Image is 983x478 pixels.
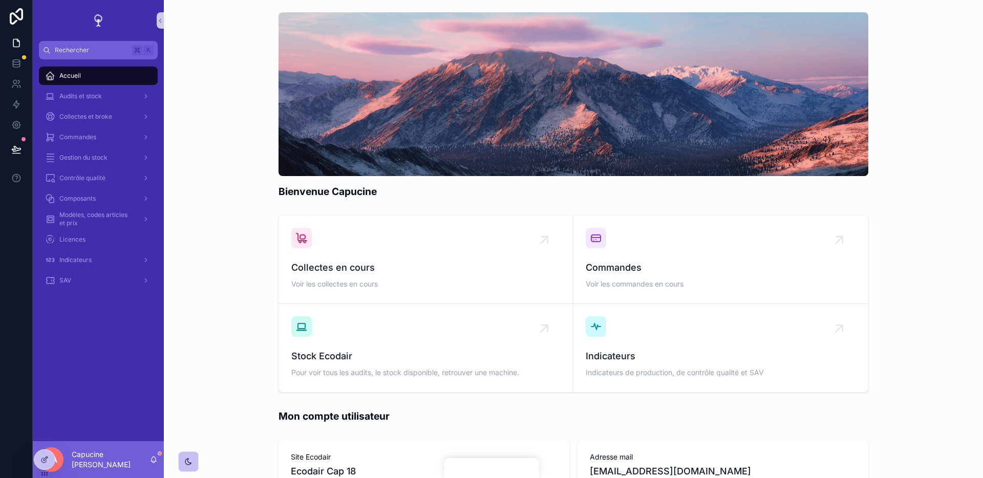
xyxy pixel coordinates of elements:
[59,256,92,264] span: Indicateurs
[279,215,573,304] a: Collectes en coursVoir les collectes en cours
[573,304,868,392] a: IndicateursIndicateurs de production, de contrôle qualité et SAV
[291,260,561,275] span: Collectes en cours
[586,367,856,378] span: Indicateurs de production, de contrôle qualité et SAV
[59,133,96,141] span: Commandes
[39,251,158,269] a: Indicateurs
[39,169,158,187] a: Contrôle qualité
[39,67,158,85] a: Accueil
[573,215,868,304] a: CommandesVoir les commandes en cours
[586,260,856,275] span: Commandes
[590,452,856,462] span: Adresse mail
[72,449,149,470] p: Capucine [PERSON_NAME]
[291,279,561,289] span: Voir les collectes en cours
[39,148,158,167] a: Gestion du stock
[144,46,153,54] span: K
[39,87,158,105] a: Audits et stock
[55,46,128,54] span: Rechercher
[59,113,112,121] span: Collectes et broke
[59,276,71,285] span: SAV
[33,59,164,303] div: scrollable content
[39,271,158,290] a: SAV
[586,349,856,363] span: Indicateurs
[39,189,158,208] a: Composants
[279,409,390,423] h1: Mon compte utilisateur
[279,304,573,392] a: Stock EcodairPour voir tous les audits, le stock disponible, retrouver une machine.
[291,367,561,378] span: Pour voir tous les audits, le stock disponible, retrouver une machine.
[59,92,102,100] span: Audits et stock
[59,174,105,182] span: Contrôle qualité
[59,194,96,203] span: Composants
[59,72,81,80] span: Accueil
[39,41,158,59] button: RechercherK
[59,154,108,162] span: Gestion du stock
[39,230,158,249] a: Licences
[279,184,377,199] h1: Bienvenue Capucine
[59,235,86,244] span: Licences
[39,107,158,126] a: Collectes et broke
[90,12,106,29] img: App logo
[59,211,134,227] span: Modèles, codes articles et prix
[291,452,557,462] span: Site Ecodair
[39,128,158,146] a: Commandes
[39,210,158,228] a: Modèles, codes articles et prix
[291,349,561,363] span: Stock Ecodair
[586,279,856,289] span: Voir les commandes en cours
